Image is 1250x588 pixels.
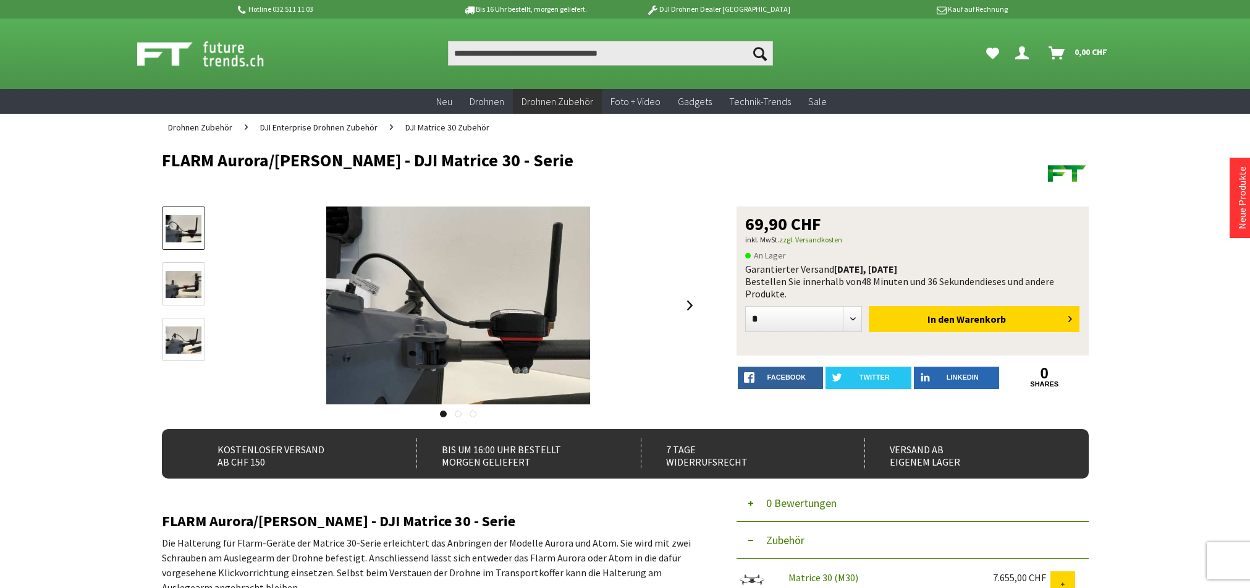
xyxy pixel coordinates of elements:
[1045,151,1089,194] img: Futuretrends
[834,263,897,275] b: [DATE], [DATE]
[678,95,712,108] span: Gadgets
[947,373,979,381] span: LinkedIn
[399,114,496,141] a: DJI Matrice 30 Zubehör
[747,41,773,66] button: Suchen
[1075,42,1107,62] span: 0,00 CHF
[980,41,1005,66] a: Meine Favoriten
[1044,41,1113,66] a: Warenkorb
[669,89,720,114] a: Gadgets
[808,95,827,108] span: Sale
[260,122,378,133] span: DJI Enterprise Drohnen Zubehör
[788,571,858,584] a: Matrice 30 (M30)
[861,275,980,288] span: 48 Minuten und 36 Sekunden
[470,95,504,108] span: Drohnen
[168,122,232,133] span: Drohnen Zubehör
[641,438,838,469] div: 7 Tage Widerrufsrecht
[1002,380,1087,388] a: shares
[767,373,806,381] span: facebook
[927,313,955,325] span: In den
[745,215,821,232] span: 69,90 CHF
[745,263,1080,300] div: Garantierter Versand Bestellen Sie innerhalb von dieses und andere Produkte.
[137,38,291,69] img: Shop Futuretrends - zur Startseite wechseln
[779,235,842,244] a: zzgl. Versandkosten
[405,122,489,133] span: DJI Matrice 30 Zubehör
[720,89,800,114] a: Technik-Trends
[815,2,1008,17] p: Kauf auf Rechnung
[1010,41,1039,66] a: Dein Konto
[236,2,429,17] p: Hotline 032 511 11 03
[826,367,911,389] a: twitter
[914,367,1000,389] a: LinkedIn
[436,95,452,108] span: Neu
[859,373,890,381] span: twitter
[428,89,461,114] a: Neu
[737,522,1089,559] button: Zubehör
[869,306,1079,332] button: In den Warenkorb
[993,571,1050,584] div: 7.655,00 CHF
[745,248,786,263] span: An Lager
[162,151,903,169] h1: FLARM Aurora/[PERSON_NAME] - DJI Matrice 30 - Serie
[162,114,239,141] a: Drohnen Zubehör
[416,438,614,469] div: Bis um 16:00 Uhr bestellt Morgen geliefert
[522,95,593,108] span: Drohnen Zubehör
[957,313,1006,325] span: Warenkorb
[738,367,824,389] a: facebook
[800,89,835,114] a: Sale
[162,513,699,529] h2: FLARM Aurora/[PERSON_NAME] - DJI Matrice 30 - Serie
[448,41,773,66] input: Produkt, Marke, Kategorie, EAN, Artikelnummer…
[737,485,1089,522] button: 0 Bewertungen
[461,89,513,114] a: Drohnen
[1236,166,1248,229] a: Neue Produkte
[602,89,669,114] a: Foto + Video
[610,95,661,108] span: Foto + Video
[254,114,384,141] a: DJI Enterprise Drohnen Zubehör
[513,89,602,114] a: Drohnen Zubehör
[429,2,622,17] p: Bis 16 Uhr bestellt, morgen geliefert.
[622,2,814,17] p: DJI Drohnen Dealer [GEOGRAPHIC_DATA]
[864,438,1062,469] div: Versand ab eigenem Lager
[193,438,390,469] div: Kostenloser Versand ab CHF 150
[1002,367,1087,380] a: 0
[326,207,590,404] img: FLARM Aurora/Atom Halterung - DJI Matrice 30 - Serie
[729,95,791,108] span: Technik-Trends
[166,215,201,242] img: Vorschau: FLARM Aurora/Atom Halterung - DJI Matrice 30 - Serie
[745,232,1080,247] p: inkl. MwSt.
